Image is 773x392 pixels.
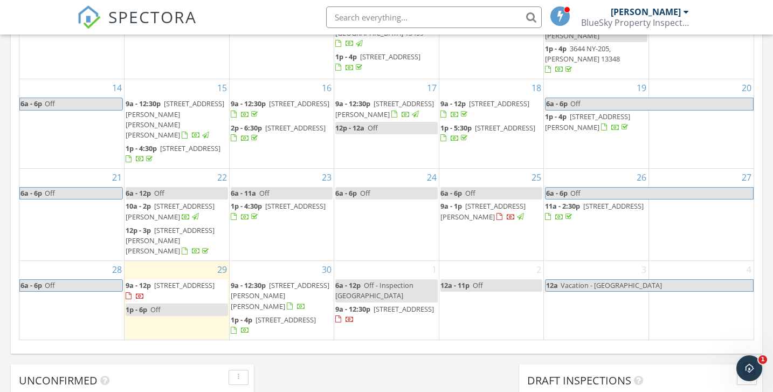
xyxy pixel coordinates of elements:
[335,52,420,72] a: 1p - 4p [STREET_ADDRESS]
[360,52,420,61] span: [STREET_ADDRESS]
[229,261,334,340] td: Go to September 30, 2025
[126,200,228,223] a: 10a - 2p [STREET_ADDRESS][PERSON_NAME]
[581,17,689,28] div: BlueSky Property Inspections
[583,201,644,211] span: [STREET_ADDRESS]
[231,123,326,143] a: 2p - 6:30p [STREET_ADDRESS]
[126,142,228,166] a: 1p - 4:30p [STREET_ADDRESS]
[544,169,649,261] td: Go to September 26, 2025
[229,169,334,261] td: Go to September 23, 2025
[231,99,266,108] span: 9a - 12:30p
[126,224,228,258] a: 12p - 3p [STREET_ADDRESS][PERSON_NAME][PERSON_NAME]
[469,99,529,108] span: [STREET_ADDRESS]
[440,280,470,290] span: 12a - 11p
[335,304,434,324] a: 9a - 12:30p [STREET_ADDRESS]
[334,79,439,169] td: Go to September 17, 2025
[740,79,754,97] a: Go to September 20, 2025
[545,44,567,53] span: 1p - 4p
[20,280,43,291] span: 6a - 6p
[231,315,252,325] span: 1p - 4p
[534,261,543,278] a: Go to October 2, 2025
[439,79,544,169] td: Go to September 18, 2025
[335,188,357,198] span: 6a - 6p
[126,143,157,153] span: 1p - 4:30p
[744,261,754,278] a: Go to October 4, 2025
[440,123,472,133] span: 1p - 5:30p
[215,79,229,97] a: Go to September 15, 2025
[561,280,662,290] span: Vacation - [GEOGRAPHIC_DATA]
[326,6,542,28] input: Search everything...
[634,169,648,186] a: Go to September 26, 2025
[125,261,230,340] td: Go to September 29, 2025
[335,123,364,133] span: 12p - 12a
[19,373,98,388] span: Unconfirmed
[19,169,125,261] td: Go to September 21, 2025
[231,280,329,311] a: 9a - 12:30p [STREET_ADDRESS][PERSON_NAME][PERSON_NAME]
[77,5,101,29] img: The Best Home Inspection Software - Spectora
[126,143,220,163] a: 1p - 4:30p [STREET_ADDRESS]
[544,79,649,169] td: Go to September 19, 2025
[425,169,439,186] a: Go to September 24, 2025
[126,99,161,108] span: 9a - 12:30p
[440,122,543,145] a: 1p - 5:30p [STREET_ADDRESS]
[229,79,334,169] td: Go to September 16, 2025
[45,280,55,290] span: Off
[231,99,329,119] a: 9a - 12:30p [STREET_ADDRESS]
[529,79,543,97] a: Go to September 18, 2025
[154,188,164,198] span: Off
[335,8,424,38] span: 7835 NY-10, [PERSON_NAME][GEOGRAPHIC_DATA] 13459
[544,261,649,340] td: Go to October 3, 2025
[231,315,316,335] a: 1p - 4p [STREET_ADDRESS]
[545,201,580,211] span: 11a - 2:30p
[740,169,754,186] a: Go to September 27, 2025
[475,123,535,133] span: [STREET_ADDRESS]
[231,280,329,311] span: [STREET_ADDRESS][PERSON_NAME][PERSON_NAME]
[231,188,256,198] span: 6a - 11a
[108,5,197,28] span: SPECTORA
[231,314,333,337] a: 1p - 4p [STREET_ADDRESS]
[440,201,526,221] a: 9a - 1p [STREET_ADDRESS][PERSON_NAME]
[425,79,439,97] a: Go to September 17, 2025
[335,99,370,108] span: 9a - 12:30p
[648,261,754,340] td: Go to October 4, 2025
[231,200,333,223] a: 1p - 4:30p [STREET_ADDRESS]
[374,304,434,314] span: [STREET_ADDRESS]
[634,79,648,97] a: Go to September 19, 2025
[545,111,647,134] a: 1p - 4p [STREET_ADDRESS][PERSON_NAME]
[335,51,438,74] a: 1p - 4p [STREET_ADDRESS]
[265,123,326,133] span: [STREET_ADDRESS]
[126,99,224,140] span: [STREET_ADDRESS][PERSON_NAME][PERSON_NAME][PERSON_NAME]
[125,169,230,261] td: Go to September 22, 2025
[440,188,462,198] span: 6a - 6p
[126,225,215,256] span: [STREET_ADDRESS][PERSON_NAME][PERSON_NAME]
[110,79,124,97] a: Go to September 14, 2025
[231,98,333,121] a: 9a - 12:30p [STREET_ADDRESS]
[45,188,55,198] span: Off
[335,99,434,119] span: [STREET_ADDRESS][PERSON_NAME]
[256,315,316,325] span: [STREET_ADDRESS]
[736,355,762,381] iframe: Intercom live chat
[440,99,466,108] span: 9a - 12p
[545,201,644,221] a: 11a - 2:30p [STREET_ADDRESS]
[259,188,270,198] span: Off
[527,373,631,388] span: Draft Inspections
[160,143,220,153] span: [STREET_ADDRESS]
[335,52,357,61] span: 1p - 4p
[546,188,568,199] span: 6a - 6p
[126,201,151,211] span: 10a - 2p
[19,261,125,340] td: Go to September 28, 2025
[77,15,197,37] a: SPECTORA
[648,169,754,261] td: Go to September 27, 2025
[110,169,124,186] a: Go to September 21, 2025
[440,123,535,143] a: 1p - 5:30p [STREET_ADDRESS]
[126,225,215,256] a: 12p - 3p [STREET_ADDRESS][PERSON_NAME][PERSON_NAME]
[465,188,475,198] span: Off
[430,261,439,278] a: Go to October 1, 2025
[545,20,602,40] span: Off - VA [PERSON_NAME]
[126,225,151,235] span: 12p - 3p
[150,305,161,314] span: Off
[529,169,543,186] a: Go to September 25, 2025
[440,99,529,119] a: 9a - 12p [STREET_ADDRESS]
[546,280,558,291] span: 12a
[439,261,544,340] td: Go to October 2, 2025
[335,304,370,314] span: 9a - 12:30p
